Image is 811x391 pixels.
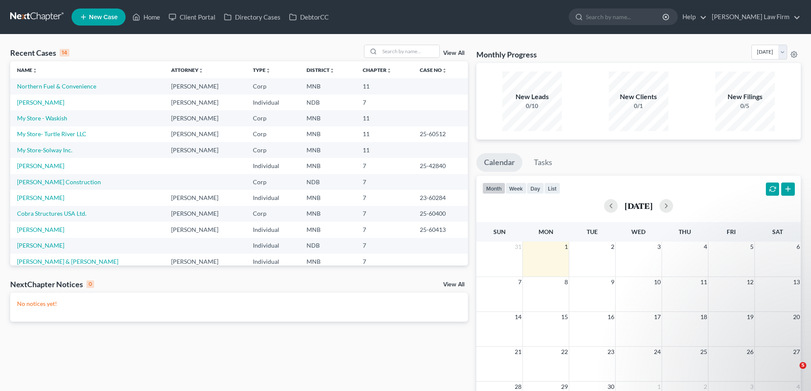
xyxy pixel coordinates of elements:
[517,277,522,287] span: 7
[413,158,468,174] td: 25-42840
[356,238,413,254] td: 7
[300,94,356,110] td: NDB
[246,174,300,190] td: Corp
[300,222,356,237] td: MNB
[387,68,392,73] i: unfold_more
[631,228,645,235] span: Wed
[356,190,413,205] td: 7
[544,183,560,194] button: list
[443,50,464,56] a: View All
[625,201,653,210] h2: [DATE]
[420,67,447,73] a: Case Nounfold_more
[356,126,413,142] td: 11
[356,142,413,158] td: 11
[17,67,37,73] a: Nameunfold_more
[413,126,468,142] td: 25-60512
[266,68,271,73] i: unfold_more
[356,206,413,222] td: 7
[539,228,553,235] span: Mon
[300,126,356,142] td: MNB
[300,206,356,222] td: MNB
[564,277,569,287] span: 8
[356,78,413,94] td: 11
[164,126,246,142] td: [PERSON_NAME]
[17,83,96,90] a: Northern Fuel & Convenience
[253,67,271,73] a: Typeunfold_more
[17,130,86,137] a: My Store- Turtle River LLC
[246,110,300,126] td: Corp
[586,9,664,25] input: Search by name...
[443,282,464,288] a: View All
[300,254,356,269] td: MNB
[300,158,356,174] td: MNB
[442,68,447,73] i: unfold_more
[164,142,246,158] td: [PERSON_NAME]
[246,158,300,174] td: Individual
[413,190,468,205] td: 23-60284
[246,190,300,205] td: Individual
[715,102,775,110] div: 0/5
[505,183,527,194] button: week
[678,9,707,25] a: Help
[164,222,246,237] td: [PERSON_NAME]
[246,222,300,237] td: Individual
[356,158,413,174] td: 7
[246,126,300,142] td: Corp
[164,110,246,126] td: [PERSON_NAME]
[171,67,203,73] a: Attorneyunfold_more
[17,210,86,217] a: Cobra Structures USA Ltd.
[356,222,413,237] td: 7
[17,114,67,122] a: My Store - Waskish
[356,254,413,269] td: 7
[17,162,64,169] a: [PERSON_NAME]
[300,110,356,126] td: MNB
[356,94,413,110] td: 7
[476,49,537,60] h3: Monthly Progress
[715,92,775,102] div: New Filings
[164,254,246,269] td: [PERSON_NAME]
[246,238,300,254] td: Individual
[17,258,118,265] a: [PERSON_NAME] & [PERSON_NAME]
[782,362,802,382] iframe: Intercom live chat
[610,242,615,252] span: 2
[300,238,356,254] td: NDB
[17,300,461,308] p: No notices yet!
[560,347,569,357] span: 22
[330,68,335,73] i: unfold_more
[380,45,439,57] input: Search by name...
[246,94,300,110] td: Individual
[246,206,300,222] td: Corp
[502,102,562,110] div: 0/10
[502,92,562,102] div: New Leads
[17,99,64,106] a: [PERSON_NAME]
[482,183,505,194] button: month
[60,49,69,57] div: 14
[493,228,506,235] span: Sun
[514,347,522,357] span: 21
[300,174,356,190] td: NDB
[609,102,668,110] div: 0/1
[800,362,806,369] span: 5
[610,277,615,287] span: 9
[246,78,300,94] td: Corp
[564,242,569,252] span: 1
[527,183,544,194] button: day
[164,78,246,94] td: [PERSON_NAME]
[164,94,246,110] td: [PERSON_NAME]
[17,194,64,201] a: [PERSON_NAME]
[198,68,203,73] i: unfold_more
[356,174,413,190] td: 7
[609,92,668,102] div: New Clients
[86,280,94,288] div: 0
[17,146,72,154] a: My Store-Solway Inc.
[514,312,522,322] span: 14
[17,226,64,233] a: [PERSON_NAME]
[32,68,37,73] i: unfold_more
[560,312,569,322] span: 15
[164,206,246,222] td: [PERSON_NAME]
[413,206,468,222] td: 25-60400
[514,242,522,252] span: 31
[300,142,356,158] td: MNB
[220,9,285,25] a: Directory Cases
[10,48,69,58] div: Recent Cases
